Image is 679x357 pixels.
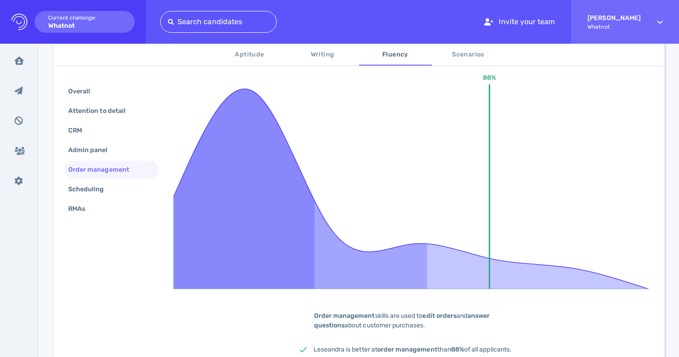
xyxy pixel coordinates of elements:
div: Overall [66,85,101,98]
b: order management [377,346,437,353]
div: Admin panel [66,143,119,157]
span: Leseandra is better at than of all applicants. [314,346,512,353]
span: Fluency [365,49,426,61]
b: Order management [314,312,375,320]
span: Scenarios [437,49,499,61]
strong: [PERSON_NAME] [588,14,641,22]
div: Order management [66,163,140,176]
text: 88% [483,74,496,82]
div: Attention to detail [66,104,137,117]
span: Writing [292,49,354,61]
span: Whatnot [588,24,641,30]
b: 88% [451,346,464,353]
div: skills are used to and about customer purchases. [300,311,527,330]
span: Aptitude [219,49,281,61]
div: Scheduling [66,183,115,196]
b: edit orders [422,312,456,320]
div: CRM [66,124,93,137]
div: RMAs [66,202,96,215]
